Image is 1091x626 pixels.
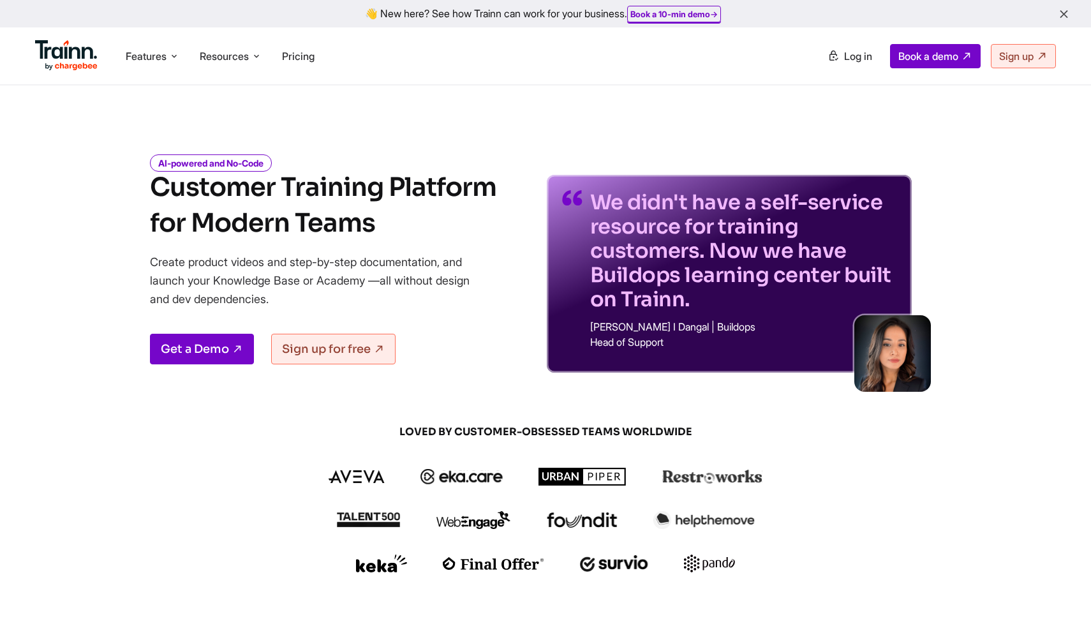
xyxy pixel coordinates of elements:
i: AI-powered and No-Code [150,154,272,172]
img: aveva logo [329,470,385,483]
a: Book a demo [890,44,981,68]
img: quotes-purple.41a7099.svg [562,190,583,205]
img: restroworks logo [662,470,762,484]
img: helpthemove logo [653,511,755,529]
a: Sign up for free [271,334,396,364]
p: Create product videos and step-by-step documentation, and launch your Knowledge Base or Academy —... [150,253,488,308]
img: Trainn Logo [35,40,98,71]
div: 👋 New here? See how Trainn can work for your business. [8,8,1083,20]
img: webengage logo [436,511,510,529]
img: talent500 logo [336,512,400,528]
a: Get a Demo [150,334,254,364]
img: sabina-buildops.d2e8138.png [854,315,931,392]
img: survio logo [580,555,648,572]
img: keka logo [356,555,407,572]
img: pando logo [684,555,735,572]
h1: Customer Training Platform for Modern Teams [150,170,496,241]
p: We didn't have a self-service resource for training customers. Now we have Buildops learning cent... [590,190,896,311]
a: Pricing [282,50,315,63]
span: Book a demo [898,50,958,63]
img: urbanpiper logo [538,468,627,486]
span: Sign up [999,50,1034,63]
img: finaloffer logo [443,557,544,570]
a: Book a 10-min demo→ [630,9,718,19]
b: Book a 10-min demo [630,9,710,19]
img: ekacare logo [420,469,503,484]
a: Sign up [991,44,1056,68]
span: Features [126,49,167,63]
p: [PERSON_NAME] I Dangal | Buildops [590,322,896,332]
a: Log in [820,45,880,68]
span: Resources [200,49,249,63]
img: foundit logo [546,512,618,528]
p: Head of Support [590,337,896,347]
span: LOVED BY CUSTOMER-OBSESSED TEAMS WORLDWIDE [239,425,852,439]
span: Log in [844,50,872,63]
